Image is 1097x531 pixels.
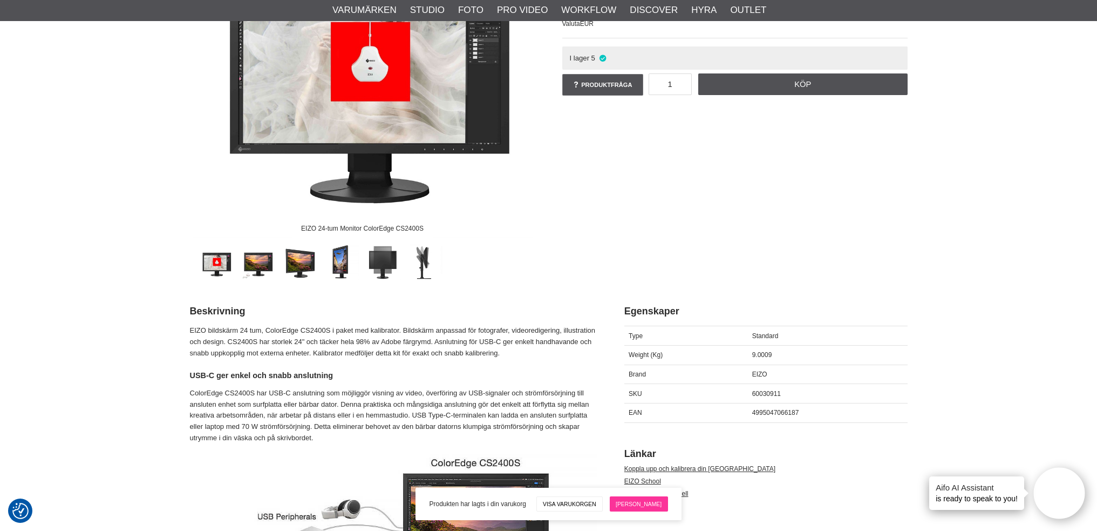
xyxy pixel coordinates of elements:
[929,476,1024,510] div: is ready to speak to you!
[190,325,597,359] p: EIZO bildskärm 24 tum, ColorEdge CS2400S i paket med kalibrator. Bildskärm anpassad för fotografe...
[624,447,908,461] h2: Länkar
[332,3,397,17] a: Varumärken
[624,465,775,473] a: Koppla upp och kalibrera din [GEOGRAPHIC_DATA]
[569,54,589,62] span: I lager
[591,54,595,62] span: 5
[629,409,642,416] span: EAN
[190,370,597,381] h4: USB-C ger enkel och snabb anslutning
[730,3,766,17] a: Outlet
[752,409,799,416] span: 4995047066187
[630,3,678,17] a: Discover
[629,390,642,398] span: SKU
[691,3,717,17] a: Hyra
[410,3,445,17] a: Studio
[936,482,1018,493] h4: Aifo AI Assistant
[292,219,432,238] div: EIZO 24-tum Monitor ColorEdge CS2400S
[629,371,646,378] span: Brand
[698,73,908,95] a: Köp
[629,351,663,359] span: Weight (Kg)
[624,478,661,485] a: EIZO School
[598,54,607,62] i: I lager
[752,351,772,359] span: 9.0009
[562,74,643,96] a: Produktfråga
[580,20,594,28] span: EUR
[190,305,597,318] h2: Beskrivning
[610,496,668,512] a: [PERSON_NAME]
[752,371,767,378] span: EIZO
[752,390,781,398] span: 60030911
[12,503,29,519] img: Revisit consent button
[12,501,29,521] button: Samtyckesinställningar
[624,305,908,318] h2: Egenskaper
[752,332,779,340] span: Standard
[190,388,597,444] p: ColorEdge CS2400S har USB-C anslutning som möjliggör visning av video, överföring av USB-signaler...
[629,332,643,340] span: Type
[497,3,548,17] a: Pro Video
[536,496,603,512] a: Visa varukorgen
[562,20,580,28] span: Valuta
[429,499,526,509] span: Produkten har lagts i din varukorg
[458,3,483,17] a: Foto
[561,3,616,17] a: Workflow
